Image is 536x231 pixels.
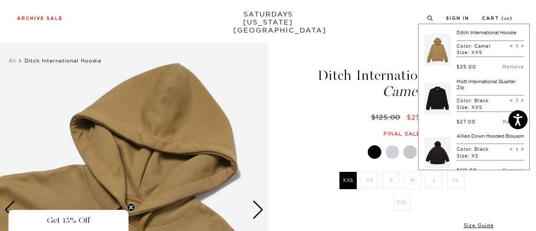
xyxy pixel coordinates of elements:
del: $125.00 [371,113,404,121]
div: Previous slide [4,201,16,219]
a: Remove [503,119,524,125]
small: 20 [504,17,510,21]
a: Ditch International Hoodie [457,30,517,35]
a: Sign In [446,16,469,21]
span: Camel [309,84,495,98]
span: < [510,98,513,103]
a: Cart (20) [482,16,513,21]
span: Ditch International Hoodie [25,57,101,64]
span: > [521,43,524,49]
a: All [8,57,16,64]
span: Get 15% Off [47,215,90,226]
p: Color: Black [457,98,489,103]
div: Next slide [252,201,264,219]
a: SATURDAYS[US_STATE][GEOGRAPHIC_DATA] [233,10,303,34]
a: Size Guide [464,222,494,228]
a: Mott International Quarter Zip [457,79,516,90]
label: XXS [339,172,357,189]
a: Remove [503,167,524,173]
span: < [510,43,513,49]
p: Size: XXS [457,49,491,55]
span: < [510,146,513,152]
p: Size: XXS [457,104,489,110]
button: Close teaser [127,203,135,212]
h1: Ditch International Hoodie [309,68,495,98]
div: Get 15% OffClose teaser [8,210,129,231]
a: Remove [503,64,524,70]
span: $25.00 [407,113,433,121]
span: > [521,98,524,103]
span: > [521,146,524,152]
div: $25.00 [457,64,476,70]
div: $27.00 [457,119,476,125]
div: Final sale [309,130,495,137]
p: Color: Camel [457,43,491,49]
div: $119.00 [457,167,477,173]
p: Color: Black [457,146,489,152]
p: Size: XS [457,153,489,159]
a: Archive Sale [17,16,63,21]
a: Allied Down Hooded Blouson [457,133,524,139]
